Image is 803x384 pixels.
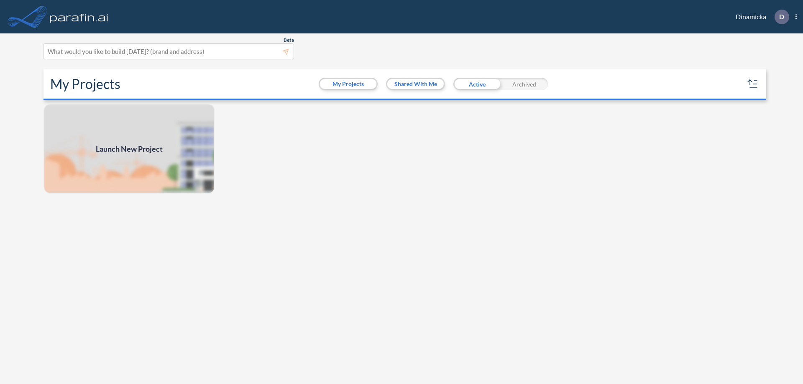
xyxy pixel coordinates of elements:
[779,13,784,20] p: D
[387,79,444,89] button: Shared With Me
[96,143,163,155] span: Launch New Project
[746,77,760,91] button: sort
[453,78,501,90] div: Active
[48,8,110,25] img: logo
[43,104,215,194] img: add
[320,79,376,89] button: My Projects
[501,78,548,90] div: Archived
[43,104,215,194] a: Launch New Project
[723,10,797,24] div: Dinamicka
[284,37,294,43] span: Beta
[50,76,120,92] h2: My Projects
